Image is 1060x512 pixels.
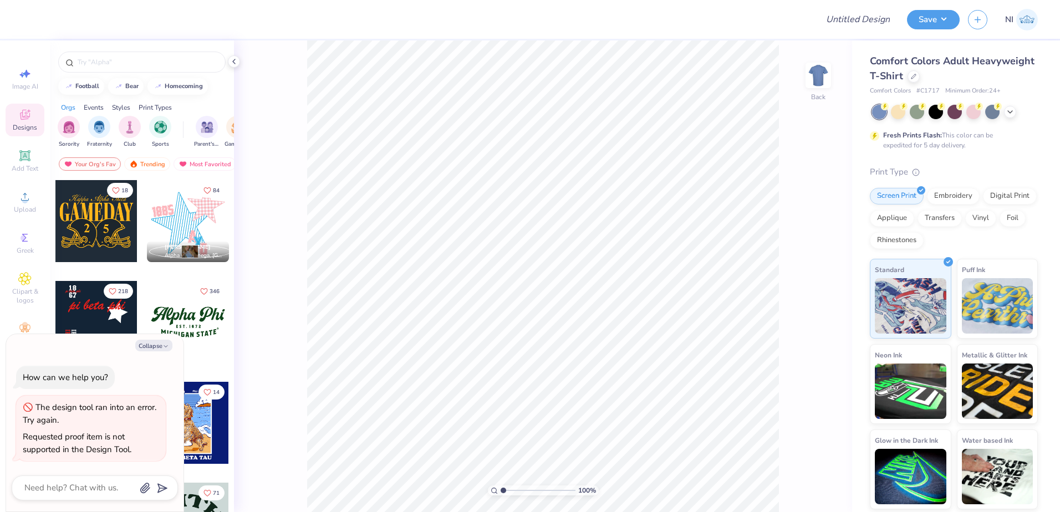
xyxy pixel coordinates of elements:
[870,232,924,249] div: Rhinestones
[165,83,203,89] div: homecoming
[194,140,220,149] span: Parent's Weekend
[12,164,38,173] span: Add Text
[119,116,141,149] button: filter button
[945,86,1001,96] span: Minimum Order: 24 +
[195,284,225,299] button: Like
[107,183,133,198] button: Like
[965,210,996,227] div: Vinyl
[198,385,225,400] button: Like
[225,116,250,149] button: filter button
[6,287,44,305] span: Clipart & logos
[194,116,220,149] button: filter button
[59,157,121,171] div: Your Org's Fav
[135,340,172,351] button: Collapse
[1005,13,1013,26] span: NI
[210,289,220,294] span: 346
[198,183,225,198] button: Like
[61,103,75,112] div: Orgs
[154,121,167,134] img: Sports Image
[17,246,34,255] span: Greek
[13,123,37,132] span: Designs
[962,434,1013,446] span: Water based Ink
[112,103,130,112] div: Styles
[139,103,172,112] div: Print Types
[125,83,139,89] div: bear
[875,264,904,275] span: Standard
[201,121,213,134] img: Parent's Weekend Image
[962,349,1027,361] span: Metallic & Glitter Ink
[198,485,225,500] button: Like
[14,205,36,214] span: Upload
[1016,9,1038,30] img: Nicole Isabelle Dimla
[129,160,138,168] img: trending.gif
[875,363,946,419] img: Neon Ink
[58,116,80,149] button: filter button
[962,449,1033,504] img: Water based Ink
[811,92,825,102] div: Back
[93,121,105,134] img: Fraternity Image
[77,57,218,68] input: Try "Alpha"
[213,188,220,193] span: 84
[918,210,962,227] div: Transfers
[870,54,1034,83] span: Comfort Colors Adult Heavyweight T-Shirt
[179,160,187,168] img: most_fav.gif
[225,140,250,149] span: Game Day
[23,402,156,426] div: The design tool ran into an error. Try again.
[817,8,899,30] input: Untitled Design
[124,140,136,149] span: Club
[149,116,171,149] div: filter for Sports
[87,116,112,149] div: filter for Fraternity
[121,188,128,193] span: 18
[58,78,104,95] button: football
[84,103,104,112] div: Events
[983,188,1037,204] div: Digital Print
[875,278,946,334] img: Standard
[124,121,136,134] img: Club Image
[64,160,73,168] img: most_fav.gif
[194,116,220,149] div: filter for Parent's Weekend
[870,210,914,227] div: Applique
[23,372,108,383] div: How can we help you?
[962,363,1033,419] img: Metallic & Glitter Ink
[104,284,133,299] button: Like
[114,83,123,90] img: trend_line.gif
[883,131,942,140] strong: Fresh Prints Flash:
[63,121,75,134] img: Sorority Image
[154,83,162,90] img: trend_line.gif
[870,86,911,96] span: Comfort Colors
[962,278,1033,334] img: Puff Ink
[124,157,170,171] div: Trending
[87,140,112,149] span: Fraternity
[883,130,1020,150] div: This color can be expedited for 5 day delivery.
[165,252,225,260] span: Alpha Chi Omega, [GEOGRAPHIC_DATA]
[149,116,171,149] button: filter button
[147,78,208,95] button: homecoming
[213,390,220,395] span: 14
[59,140,79,149] span: Sorority
[870,188,924,204] div: Screen Print
[916,86,940,96] span: # C1717
[23,431,131,455] div: Requested proof item is not supported in the Design Tool.
[108,78,144,95] button: bear
[213,490,220,496] span: 71
[1005,9,1038,30] a: NI
[119,116,141,149] div: filter for Club
[962,264,985,275] span: Puff Ink
[875,449,946,504] img: Glow in the Dark Ink
[927,188,980,204] div: Embroidery
[225,116,250,149] div: filter for Game Day
[87,116,112,149] button: filter button
[75,83,99,89] div: football
[152,140,169,149] span: Sports
[875,349,902,361] span: Neon Ink
[12,82,38,91] span: Image AI
[231,121,244,134] img: Game Day Image
[578,485,596,495] span: 100 %
[907,10,960,29] button: Save
[58,116,80,149] div: filter for Sorority
[870,166,1038,178] div: Print Type
[64,83,73,90] img: trend_line.gif
[1000,210,1026,227] div: Foil
[875,434,938,446] span: Glow in the Dark Ink
[165,243,211,251] span: [PERSON_NAME]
